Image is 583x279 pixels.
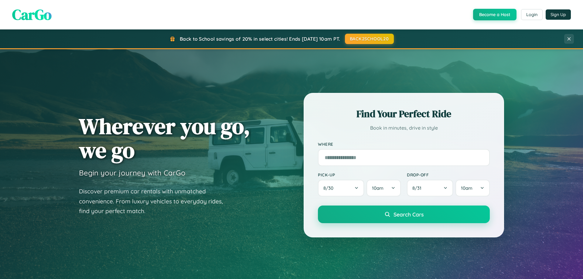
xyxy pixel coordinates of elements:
span: 10am [372,185,384,191]
button: 10am [367,180,401,196]
p: Book in minutes, drive in style [318,124,490,132]
span: 8 / 30 [323,185,336,191]
h1: Wherever you go, we go [79,114,250,162]
span: 8 / 31 [412,185,424,191]
button: 8/30 [318,180,364,196]
button: 10am [455,180,490,196]
button: Search Cars [318,206,490,223]
span: Search Cars [394,211,424,218]
h2: Find Your Perfect Ride [318,107,490,121]
label: Drop-off [407,172,490,177]
span: 10am [461,185,472,191]
button: BACK2SCHOOL20 [345,34,394,44]
button: Become a Host [473,9,517,20]
p: Discover premium car rentals with unmatched convenience. From luxury vehicles to everyday rides, ... [79,186,231,216]
label: Where [318,141,490,147]
h3: Begin your journey with CarGo [79,168,186,177]
span: CarGo [12,5,52,25]
button: Login [521,9,543,20]
button: 8/31 [407,180,453,196]
button: Sign Up [546,9,571,20]
span: Back to School savings of 20% in select cities! Ends [DATE] 10am PT. [180,36,340,42]
label: Pick-up [318,172,401,177]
